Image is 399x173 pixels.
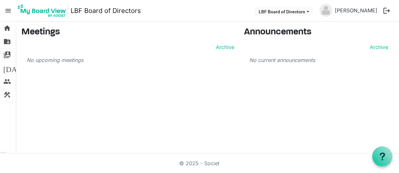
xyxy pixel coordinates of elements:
[333,4,380,17] a: [PERSON_NAME]
[21,27,235,38] h3: Meetings
[3,62,28,75] span: [DATE]
[3,75,11,88] span: people
[71,4,141,17] a: LBF Board of Directors
[27,56,235,64] p: No upcoming meetings
[320,4,333,17] img: no-profile-picture.svg
[3,22,11,35] span: home
[368,43,389,51] a: Archive
[3,48,11,61] span: switch_account
[16,3,68,19] img: My Board View Logo
[3,35,11,48] span: folder_shared
[250,56,389,64] p: No current announcements
[3,88,11,101] span: construction
[180,160,220,167] a: © 2025 - Societ
[380,4,394,18] button: logout
[254,7,313,16] button: LBF Board of Directors dropdownbutton
[16,3,71,19] a: My Board View Logo
[244,27,394,38] h3: Announcements
[2,5,14,17] span: menu
[214,43,235,51] a: Archive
